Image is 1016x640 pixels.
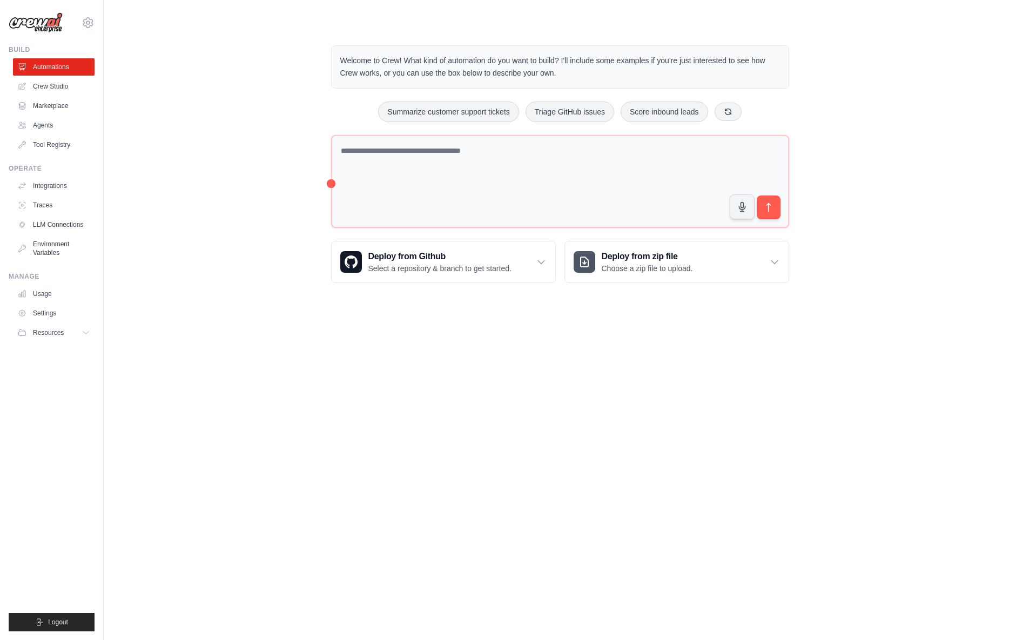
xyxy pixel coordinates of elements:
[9,45,95,54] div: Build
[368,250,512,263] h3: Deploy from Github
[526,102,614,122] button: Triage GitHub issues
[602,250,693,263] h3: Deploy from zip file
[9,12,63,33] img: Logo
[13,136,95,153] a: Tool Registry
[13,177,95,194] a: Integrations
[621,102,708,122] button: Score inbound leads
[9,164,95,173] div: Operate
[13,216,95,233] a: LLM Connections
[13,235,95,261] a: Environment Variables
[48,618,68,626] span: Logout
[9,613,95,631] button: Logout
[13,197,95,214] a: Traces
[340,55,780,79] p: Welcome to Crew! What kind of automation do you want to build? I'll include some examples if you'...
[13,58,95,76] a: Automations
[378,102,519,122] button: Summarize customer support tickets
[13,285,95,302] a: Usage
[13,324,95,341] button: Resources
[9,272,95,281] div: Manage
[33,328,64,337] span: Resources
[13,305,95,322] a: Settings
[13,78,95,95] a: Crew Studio
[368,263,512,274] p: Select a repository & branch to get started.
[13,117,95,134] a: Agents
[602,263,693,274] p: Choose a zip file to upload.
[13,97,95,114] a: Marketplace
